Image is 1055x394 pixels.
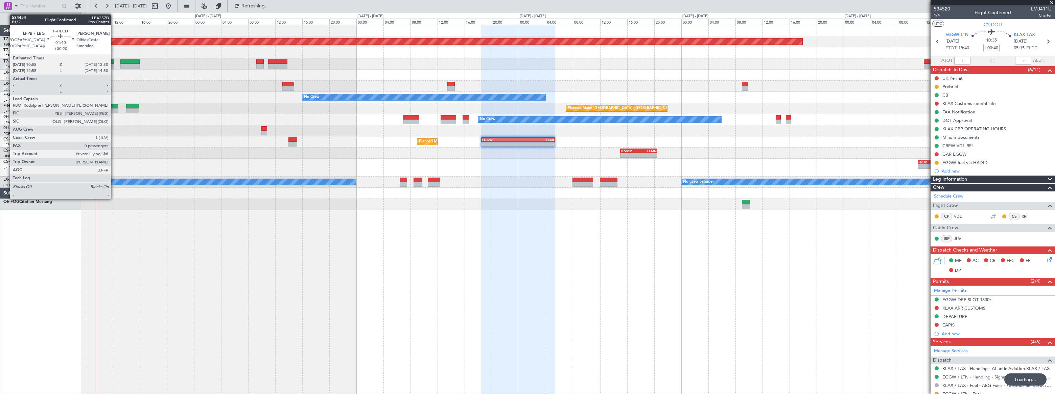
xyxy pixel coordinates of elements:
[984,21,1002,28] span: CS-DOU
[3,178,52,182] a: LX-AOACitation Mustang
[241,4,269,8] span: Refreshing...
[934,348,968,354] a: Manage Services
[708,19,735,25] div: 04:00
[934,287,967,294] a: Manage Permits
[945,38,959,45] span: [DATE]
[639,153,657,157] div: -
[942,383,1052,388] a: KLAX / LAX - Fuel - AEG Fuels - Atlantic Fuel KLAX / LAX
[519,19,546,25] div: 00:00
[933,202,958,210] span: Flight Crew
[1031,338,1040,345] span: (4/6)
[972,258,979,264] span: AC
[1014,45,1025,52] span: 05:15
[871,19,898,25] div: 04:00
[3,160,18,164] span: CS-JHH
[480,114,495,125] div: No Crew
[942,101,996,106] div: KLAX Customs special info
[3,183,43,188] a: [PERSON_NAME]/QSA
[1031,5,1052,12] span: LMJ411U
[3,109,21,114] a: LFPB/LBG
[942,84,958,89] div: Prebrief
[942,92,948,98] div: CB
[1033,57,1044,64] span: ALDT
[115,3,147,9] span: [DATE] - [DATE]
[3,120,23,125] a: LFMD/CEQ
[1026,258,1031,264] span: FP
[942,305,985,311] div: KLAX ARR CUSTOMS
[275,19,302,25] div: 12:00
[933,246,997,254] span: Dispatch Checks and Weather
[568,103,674,113] div: Planned Maint [GEOGRAPHIC_DATA] ([GEOGRAPHIC_DATA])
[329,19,356,25] div: 20:00
[986,37,997,44] span: 10:35
[942,134,980,140] div: Minors documents
[942,297,991,303] div: EGGW DEP SLOT 1830z
[817,19,844,25] div: 20:00
[248,19,275,25] div: 08:00
[942,366,1050,371] a: KLAX / LAX - Handling - Atlantic Aviation KLAX / LAX
[419,137,525,147] div: Planned Maint [GEOGRAPHIC_DATA] ([GEOGRAPHIC_DATA])
[945,32,968,38] span: EGGW LTN
[3,87,23,92] a: EDLW/DTM
[302,19,329,25] div: 16:00
[3,37,48,41] a: T7-DYNChallenger 604
[933,224,958,232] span: Cabin Crew
[942,160,988,165] div: EGGW fuel via HADID
[3,154,24,159] a: DNMM/LOS
[627,19,654,25] div: 16:00
[1004,373,1047,386] div: Loading...
[3,98,21,103] a: LFPB/LBG
[683,177,714,187] div: No Crew Sabadell
[3,200,52,204] a: OE-FOGCitation Mustang
[942,314,967,319] div: DEPARTURE
[954,236,969,242] a: JUV
[520,14,546,19] div: [DATE] - [DATE]
[934,193,963,200] a: Schedule Crew
[304,92,320,102] div: No Crew
[933,66,967,74] span: Dispatch To-Dos
[3,71,57,75] a: LX-INBFalcon 900EX EASy II
[1026,45,1037,52] span: ELDT
[942,143,973,149] div: CREW VDL RFI
[383,19,411,25] div: 04:00
[1014,38,1028,45] span: [DATE]
[934,5,950,12] span: 534520
[1031,12,1052,18] span: Charter
[682,14,708,19] div: [DATE] - [DATE]
[3,93,18,97] span: F-GPNJ
[942,151,967,157] div: GAR EGGW
[3,165,21,170] a: LFPB/LBG
[194,19,221,25] div: 00:00
[942,322,955,328] div: EAPIS
[942,109,975,115] div: FAA Notification
[3,126,42,130] a: 9H-YAAGlobal 5000
[925,19,952,25] div: 12:00
[918,164,946,168] div: -
[955,267,961,274] span: DP
[621,149,639,153] div: DNMM
[790,19,817,25] div: 16:00
[1014,32,1035,38] span: KLAX LAX
[934,12,950,18] span: 1/4
[221,19,248,25] div: 04:00
[7,13,73,24] button: All Aircraft
[3,59,45,63] a: T7-EMIHawker 900XP
[357,14,383,19] div: [DATE] - [DATE]
[3,82,37,86] a: LX-GBHFalcon 7X
[954,57,970,65] input: --:--
[933,338,951,346] span: Services
[990,258,995,264] span: CR
[898,19,925,25] div: 08:00
[518,142,554,146] div: -
[411,19,438,25] div: 08:00
[942,117,972,123] div: DOT Approval
[3,115,39,119] a: 9H-LPZLegacy 500
[518,138,554,142] div: KLAX
[3,126,19,130] span: 9H-YAA
[3,137,42,141] a: CS-DOUGlobal 6500
[3,76,23,81] a: EDLW/DTM
[21,1,60,11] input: Trip Number
[942,126,1006,132] div: KLAX CBP OPERATING HOURS
[3,104,37,108] a: F-HECDFalcon 7X
[941,213,952,220] div: CP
